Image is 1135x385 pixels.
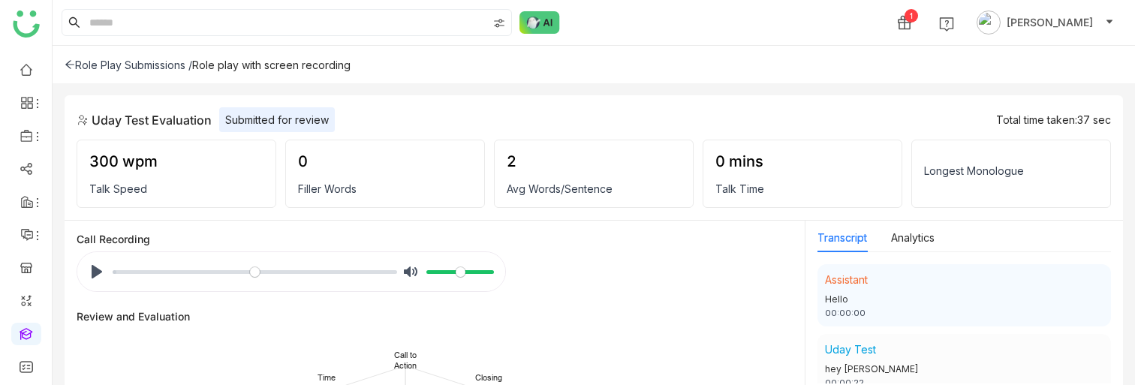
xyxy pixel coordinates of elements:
[77,111,212,129] div: Uday Test Evaluation
[825,343,876,356] span: Uday Test
[977,11,1001,35] img: avatar
[825,293,1103,307] div: Hello
[817,230,867,246] button: Transcript
[905,9,918,23] div: 1
[77,233,793,245] div: Call Recording
[13,11,40,38] img: logo
[192,59,351,71] div: Role play with screen recording
[519,11,560,34] img: ask-buddy-normal.svg
[1077,113,1111,126] span: 37 sec
[426,265,494,279] input: Volume
[974,11,1117,35] button: [PERSON_NAME]
[507,152,681,170] div: 2
[493,17,505,29] img: search-type.svg
[891,230,935,246] button: Analytics
[113,265,397,279] input: Seek
[715,152,890,170] div: 0 mins
[715,182,890,195] div: Talk Time
[393,350,417,371] text: Call to Action
[825,273,868,286] span: Assistant
[65,59,192,71] div: Role Play Submissions /
[77,310,190,323] div: Review and Evaluation
[89,152,263,170] div: 300 wpm
[298,152,472,170] div: 0
[996,113,1111,126] div: Total time taken:
[219,107,335,132] div: Submitted for review
[825,307,1103,320] div: 00:00:00
[825,362,1103,377] div: hey [PERSON_NAME]
[924,164,1098,177] div: Longest Monologue
[1007,14,1093,31] span: [PERSON_NAME]
[298,182,472,195] div: Filler Words
[85,260,109,284] button: Play
[77,114,89,126] img: role-play.svg
[939,17,954,32] img: help.svg
[507,182,681,195] div: Avg Words/Sentence
[89,182,263,195] div: Talk Speed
